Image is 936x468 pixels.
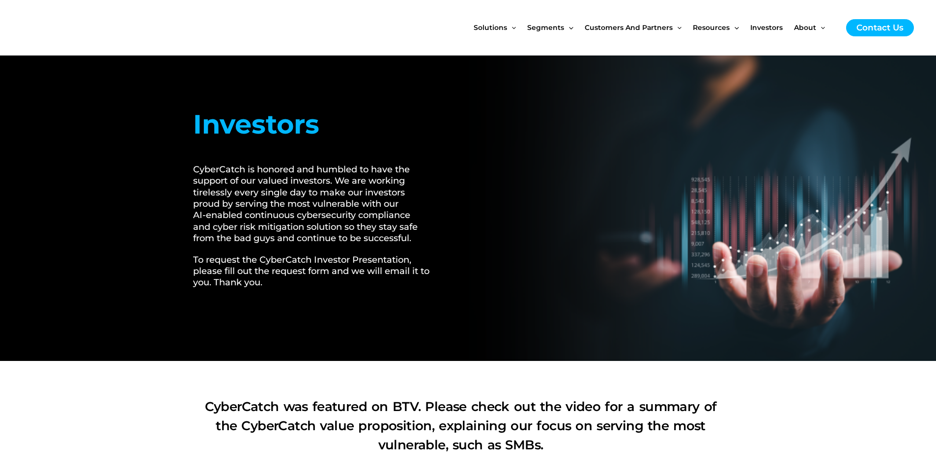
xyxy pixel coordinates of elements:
[17,7,135,48] img: CyberCatch
[816,7,825,48] span: Menu Toggle
[474,7,507,48] span: Solutions
[507,7,516,48] span: Menu Toggle
[730,7,738,48] span: Menu Toggle
[585,7,673,48] span: Customers and Partners
[693,7,730,48] span: Resources
[564,7,573,48] span: Menu Toggle
[193,105,429,144] h1: Investors
[527,7,564,48] span: Segments
[750,7,794,48] a: Investors
[474,7,836,48] nav: Site Navigation: New Main Menu
[794,7,816,48] span: About
[750,7,783,48] span: Investors
[193,164,429,245] h2: CyberCatch is honored and humbled to have the support of our valued investors. We are working tir...
[193,254,429,289] h2: To request the CyberCatch Investor Presentation, please fill out the request form and we will ema...
[193,397,729,455] h1: CyberCatch was featured on BTV. Please check out the video for a summary of the CyberCatch value ...
[846,19,914,36] a: Contact Us
[673,7,681,48] span: Menu Toggle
